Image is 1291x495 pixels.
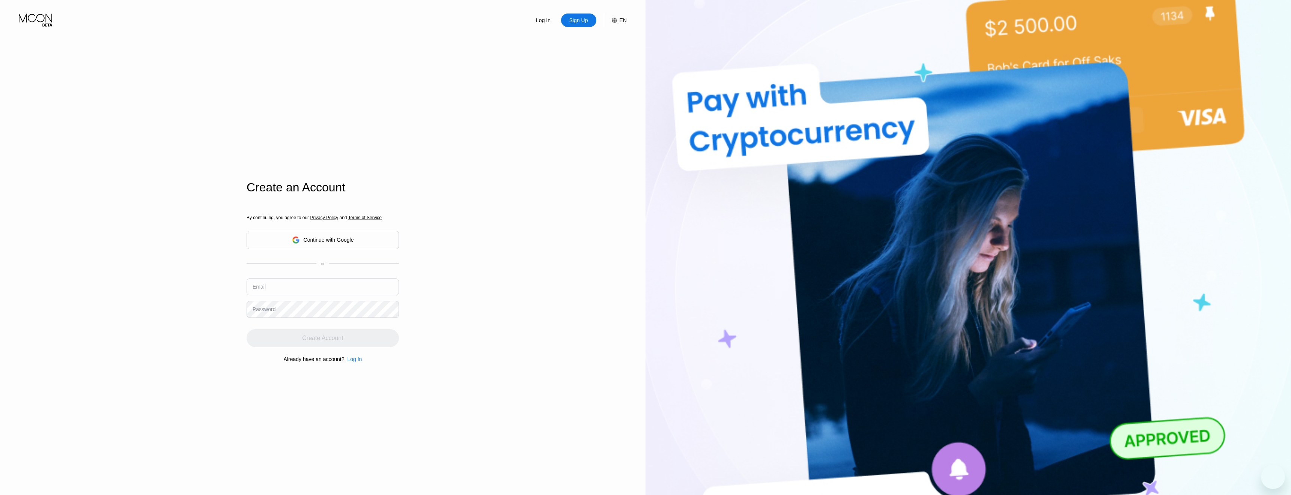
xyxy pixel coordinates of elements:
[344,356,362,362] div: Log In
[338,215,348,220] span: and
[1261,465,1285,489] iframe: Button to launch messaging window
[321,261,325,266] div: or
[535,17,551,24] div: Log In
[247,181,399,194] div: Create an Account
[348,215,382,220] span: Terms of Service
[561,14,596,27] div: Sign Up
[526,14,561,27] div: Log In
[304,237,354,243] div: Continue with Google
[247,215,399,220] div: By continuing, you agree to our
[247,231,399,249] div: Continue with Google
[310,215,338,220] span: Privacy Policy
[347,356,362,362] div: Log In
[253,306,275,312] div: Password
[284,356,345,362] div: Already have an account?
[620,17,627,23] div: EN
[604,14,627,27] div: EN
[569,17,589,24] div: Sign Up
[253,284,266,290] div: Email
